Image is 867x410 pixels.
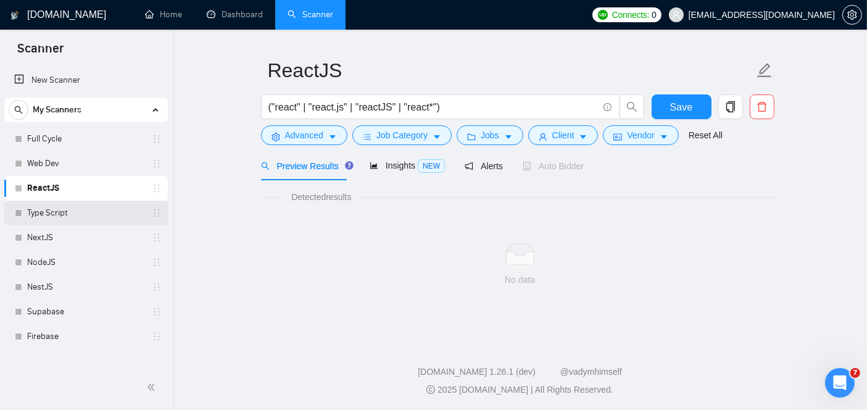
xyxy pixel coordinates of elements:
span: Job Category [376,128,428,142]
span: holder [152,307,162,317]
button: setting [842,5,862,25]
a: [DOMAIN_NAME] 1.26.1 (dev) [418,367,536,377]
a: searchScanner [288,9,333,20]
span: holder [152,183,162,193]
span: holder [152,332,162,341]
span: My Scanners [33,98,81,122]
span: Auto Bidder [523,161,584,171]
span: robot [523,162,531,170]
a: NestJS [27,275,144,299]
span: NEW [418,159,445,173]
span: caret-down [660,132,668,141]
span: Preview Results [261,161,350,171]
span: idcard [613,132,622,141]
span: search [620,101,644,112]
span: 0 [652,8,657,22]
span: edit [757,62,773,78]
a: setting [842,10,862,20]
span: user [672,10,681,19]
span: area-chart [370,161,378,170]
span: Vendor [627,128,654,142]
button: idcardVendorcaret-down [603,125,678,145]
span: 7 [850,368,860,378]
span: holder [152,233,162,243]
button: search [9,100,28,120]
a: Type Script [27,201,144,225]
a: NodeJS [27,250,144,275]
span: caret-down [504,132,513,141]
a: Supabase [27,299,144,324]
span: double-left [147,381,159,393]
span: copyright [426,385,435,394]
span: holder [152,134,162,144]
input: Scanner name... [268,55,754,86]
a: ReactJS [27,176,144,201]
a: Full Cycle [27,127,144,151]
button: delete [750,94,774,119]
span: holder [152,257,162,267]
span: caret-down [433,132,441,141]
button: barsJob Categorycaret-down [352,125,452,145]
img: logo [10,6,19,25]
span: Client [552,128,575,142]
span: holder [152,282,162,292]
span: Jobs [481,128,499,142]
span: Scanner [7,40,73,65]
span: folder [467,132,476,141]
span: holder [152,208,162,218]
div: Tooltip anchor [344,160,355,171]
div: No data [271,273,770,287]
span: delete [750,101,774,112]
img: upwork-logo.png [598,10,608,20]
span: Advanced [285,128,323,142]
span: user [539,132,547,141]
div: 2025 [DOMAIN_NAME] | All Rights Reserved. [183,383,857,396]
span: copy [719,101,742,112]
span: notification [465,162,473,170]
button: settingAdvancedcaret-down [261,125,347,145]
span: search [9,106,28,114]
span: bars [363,132,371,141]
a: NextJS [27,225,144,250]
li: New Scanner [4,68,168,93]
li: My Scanners [4,98,168,349]
a: dashboardDashboard [207,9,263,20]
span: holder [152,159,162,169]
span: search [261,162,270,170]
span: Insights [370,161,445,170]
button: folderJobscaret-down [457,125,523,145]
a: Firebase [27,324,144,349]
a: Web Dev [27,151,144,176]
span: setting [272,132,280,141]
span: caret-down [328,132,337,141]
a: homeHome [145,9,182,20]
input: Search Freelance Jobs... [268,99,598,115]
span: caret-down [579,132,587,141]
a: New Scanner [14,68,158,93]
button: userClientcaret-down [528,125,599,145]
a: Reset All [689,128,723,142]
span: Save [670,99,692,115]
iframe: Intercom live chat [825,368,855,398]
span: Connects: [612,8,649,22]
button: Save [652,94,711,119]
span: Detected results [283,190,360,204]
span: info-circle [604,103,612,111]
button: search [620,94,644,119]
button: copy [718,94,743,119]
span: Alerts [465,161,503,171]
a: @vadymhimself [560,367,622,377]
